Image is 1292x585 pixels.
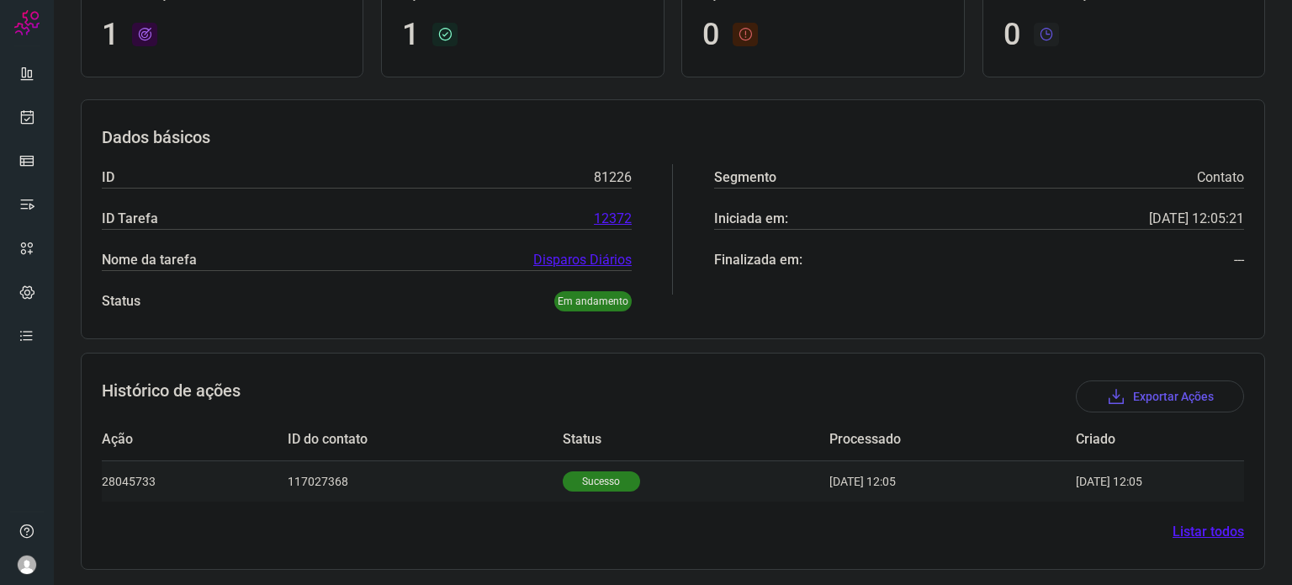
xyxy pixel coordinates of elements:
p: --- [1234,250,1244,270]
h3: Histórico de ações [102,380,241,412]
td: Status [563,419,829,460]
p: ID Tarefa [102,209,158,229]
a: Disparos Diários [533,250,632,270]
td: Ação [102,419,288,460]
td: 28045733 [102,460,288,502]
h1: 0 [702,17,719,53]
td: Processado [829,419,1076,460]
td: [DATE] 12:05 [829,460,1076,502]
h1: 1 [402,17,419,53]
p: Status [102,291,140,311]
p: Sucesso [563,471,640,492]
td: [DATE] 12:05 [1076,460,1194,502]
p: ID [102,168,114,188]
p: Em andamento [554,291,632,311]
h3: Dados básicos [102,127,1244,147]
p: 81226 [594,168,632,188]
a: 12372 [594,209,632,229]
p: Segmento [714,168,776,188]
td: ID do contato [288,419,563,460]
a: Listar todos [1173,522,1244,542]
p: Iniciada em: [714,209,788,229]
p: [DATE] 12:05:21 [1149,209,1244,229]
td: 117027368 [288,460,563,502]
h1: 1 [102,17,119,53]
p: Contato [1197,168,1244,188]
button: Exportar Ações [1076,380,1244,412]
p: Finalizada em: [714,250,802,270]
h1: 0 [1003,17,1020,53]
td: Criado [1076,419,1194,460]
p: Nome da tarefa [102,250,197,270]
img: avatar-user-boy.jpg [17,555,37,575]
img: Logo [14,10,40,35]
